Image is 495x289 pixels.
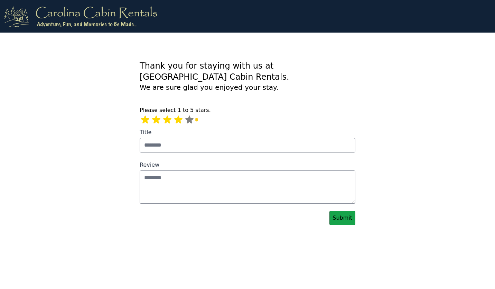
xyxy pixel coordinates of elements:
[140,82,355,98] p: We are sure glad you enjoyed your stay.
[140,170,355,204] textarea: Review
[140,106,355,114] p: Please select 1 to 5 stars.
[140,129,151,135] span: Title
[329,211,355,225] a: Submit
[140,161,159,168] span: Review
[4,6,157,27] img: logo.png
[140,138,355,152] input: Title
[140,60,355,82] h1: Thank you for staying with us at [GEOGRAPHIC_DATA] Cabin Rentals.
